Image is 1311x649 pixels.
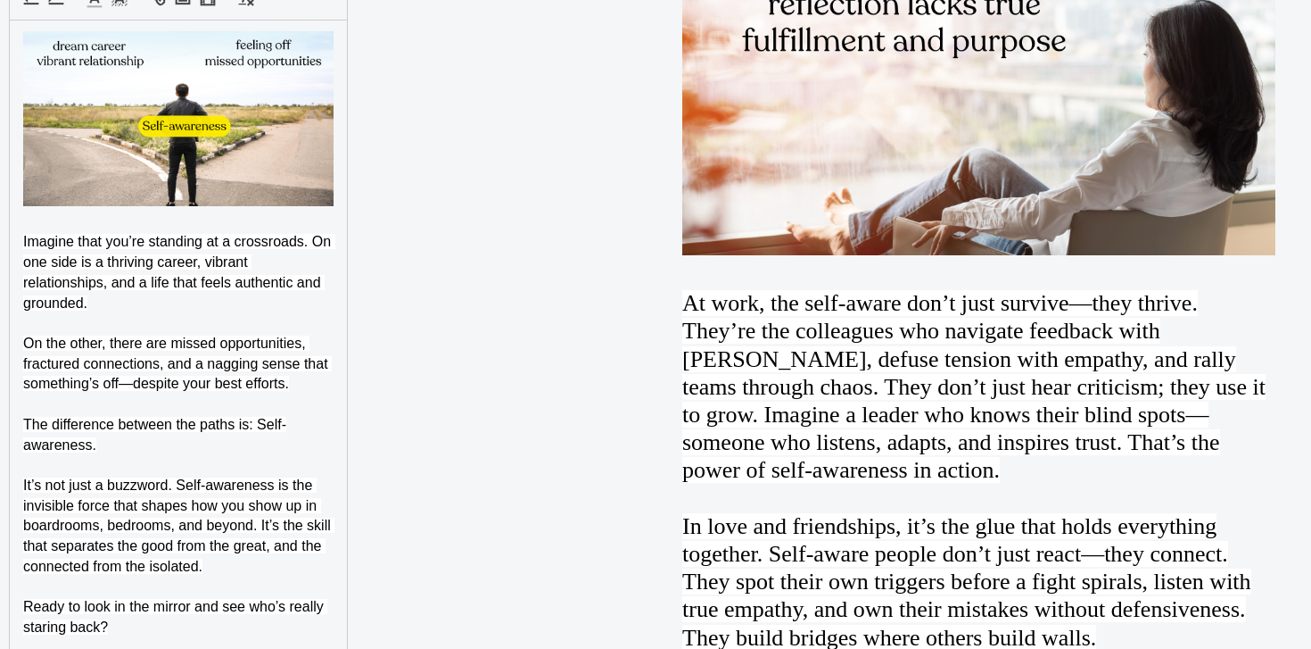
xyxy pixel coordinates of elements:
span: It’s not just a buzzword. Self-awareness is the invisible force that shapes how you show up in bo... [23,478,334,574]
span: At work, the self-aware don’t just survive—they thrive. They’re the colleagues who navigate feedb... [682,290,1266,483]
span: Ready to look in the mirror and see who’s really staring back? [23,599,327,635]
img: 1759416965075-dream%20career.png [23,31,334,206]
span: Imagine that you’re standing at a crossroads. On one side is a thriving career, vibrant relations... [23,234,335,310]
span: On the other, there are missed opportunities, fractured connections, and a nagging sense that som... [23,336,332,391]
span: The difference between the paths is: Self-awareness. [23,417,286,453]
